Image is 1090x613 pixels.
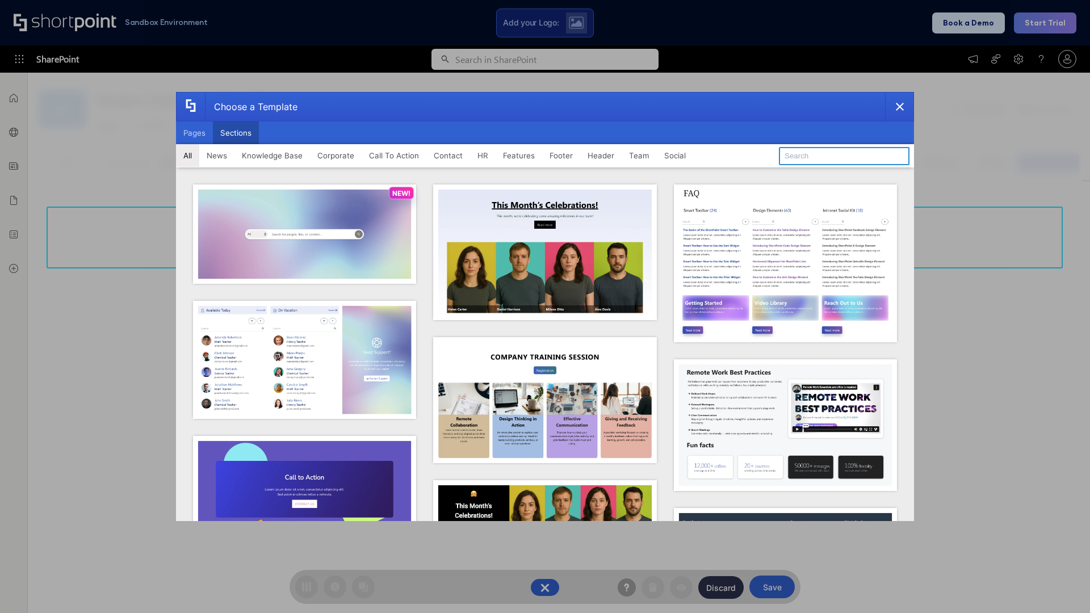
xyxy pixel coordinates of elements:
[470,144,496,167] button: HR
[779,147,909,165] input: Search
[496,144,542,167] button: Features
[362,144,426,167] button: Call To Action
[580,144,622,167] button: Header
[310,144,362,167] button: Corporate
[176,121,213,144] button: Pages
[392,189,410,198] p: NEW!
[176,144,199,167] button: All
[657,144,693,167] button: Social
[199,144,234,167] button: News
[1033,559,1090,613] iframe: Chat Widget
[622,144,657,167] button: Team
[213,121,259,144] button: Sections
[426,144,470,167] button: Contact
[234,144,310,167] button: Knowledge Base
[176,92,914,521] div: template selector
[205,93,297,121] div: Choose a Template
[542,144,580,167] button: Footer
